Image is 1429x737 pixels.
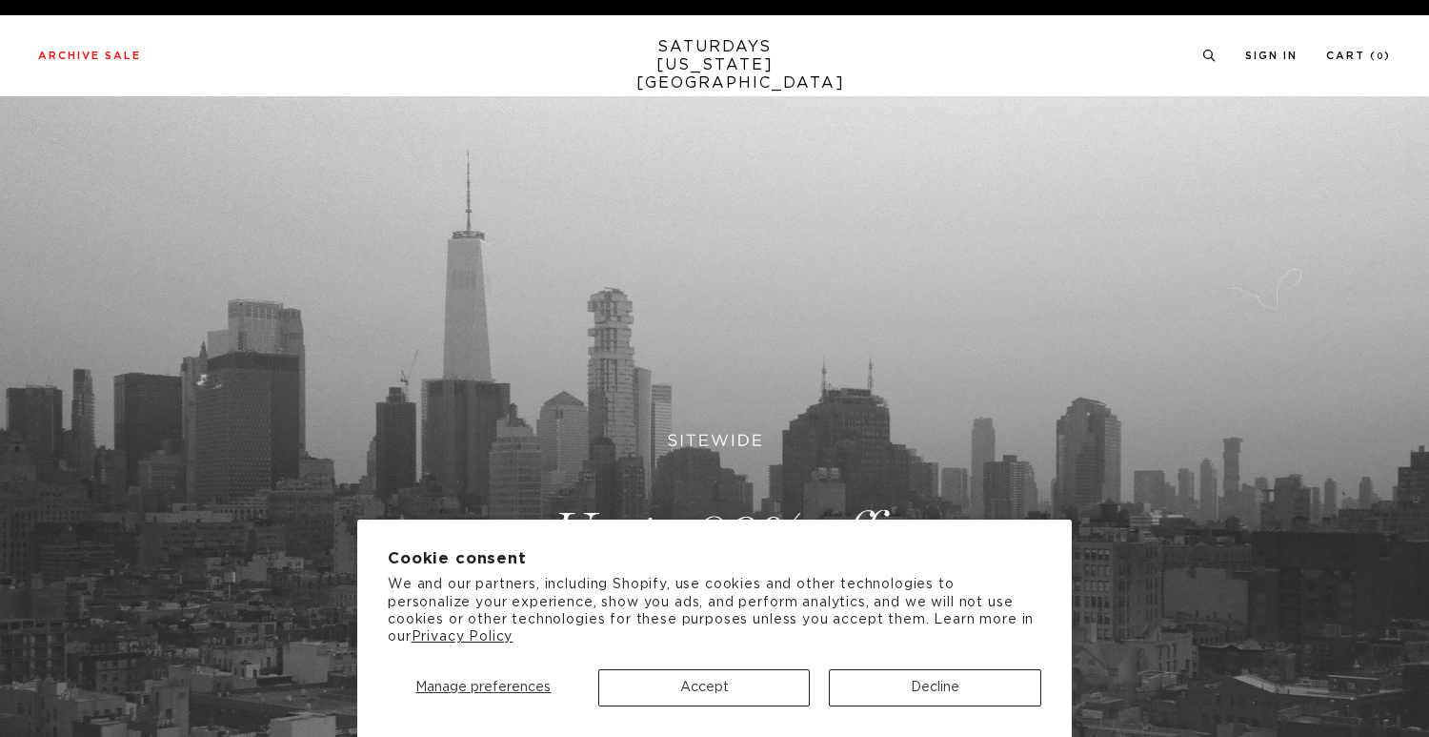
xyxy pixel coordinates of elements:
[388,669,579,706] button: Manage preferences
[1245,51,1298,61] a: Sign In
[598,669,811,706] button: Accept
[829,669,1041,706] button: Decline
[38,51,141,61] a: Archive Sale
[412,630,513,644] a: Privacy Policy
[636,38,794,92] a: SATURDAYS[US_STATE][GEOGRAPHIC_DATA]
[388,550,1041,568] h2: Cookie consent
[1377,52,1384,61] small: 0
[415,681,551,694] span: Manage preferences
[1326,51,1391,61] a: Cart (0)
[388,576,1041,645] p: We and our partners, including Shopify, use cookies and other technologies to personalize your ex...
